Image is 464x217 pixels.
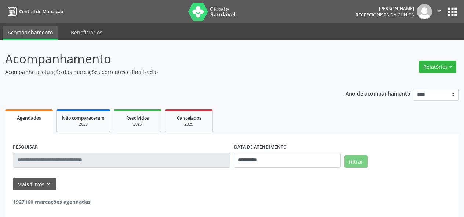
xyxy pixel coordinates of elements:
a: Acompanhamento [3,26,58,40]
div: 2025 [62,121,105,127]
button: Mais filtroskeyboard_arrow_down [13,178,56,191]
strong: 1927160 marcações agendadas [13,198,91,205]
img: img [417,4,432,19]
a: Central de Marcação [5,5,63,18]
span: Central de Marcação [19,8,63,15]
p: Acompanhamento [5,50,323,68]
a: Beneficiários [66,26,107,39]
p: Acompanhe a situação das marcações correntes e finalizadas [5,68,323,76]
i:  [435,7,443,15]
button: Relatórios [419,61,456,73]
button:  [432,4,446,19]
span: Resolvidos [126,115,149,121]
span: Não compareceram [62,115,105,121]
button: Filtrar [344,155,368,168]
label: PESQUISAR [13,142,38,153]
div: 2025 [171,121,207,127]
p: Ano de acompanhamento [346,89,410,98]
button: apps [446,5,459,18]
i: keyboard_arrow_down [44,180,52,188]
div: 2025 [119,121,156,127]
label: DATA DE ATENDIMENTO [234,142,287,153]
div: [PERSON_NAME] [355,5,414,12]
span: Agendados [17,115,41,121]
span: Recepcionista da clínica [355,12,414,18]
span: Cancelados [177,115,201,121]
